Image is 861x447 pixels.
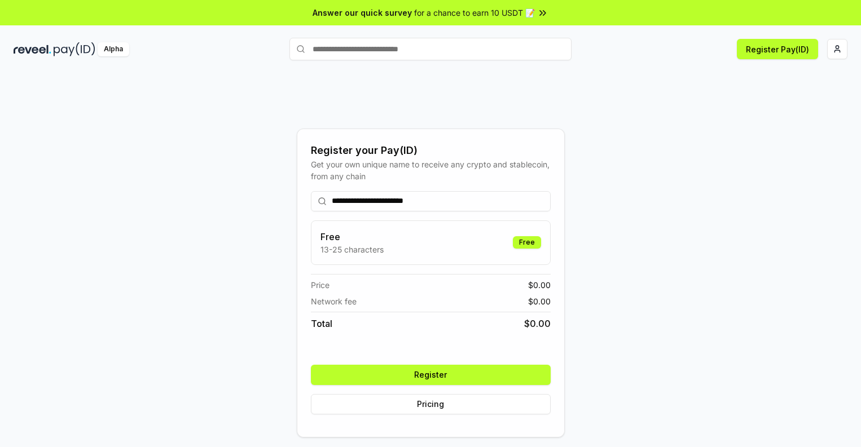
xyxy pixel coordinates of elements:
[54,42,95,56] img: pay_id
[320,230,384,244] h3: Free
[311,394,551,414] button: Pricing
[737,39,818,59] button: Register Pay(ID)
[311,279,330,291] span: Price
[524,317,551,330] span: $ 0.00
[313,7,412,19] span: Answer our quick survey
[311,143,551,158] div: Register your Pay(ID)
[311,317,332,330] span: Total
[528,295,551,307] span: $ 0.00
[14,42,51,56] img: reveel_dark
[311,158,551,182] div: Get your own unique name to receive any crypto and stablecoin, from any chain
[528,279,551,291] span: $ 0.00
[311,295,357,307] span: Network fee
[414,7,535,19] span: for a chance to earn 10 USDT 📝
[513,236,541,249] div: Free
[311,365,551,385] button: Register
[98,42,129,56] div: Alpha
[320,244,384,255] p: 13-25 characters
